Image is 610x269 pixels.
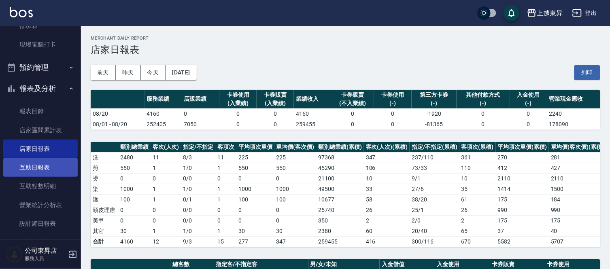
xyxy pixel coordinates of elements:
[91,108,145,119] td: 08/20
[496,205,549,215] td: 990
[331,119,374,129] td: 0
[537,8,563,18] div: 上越東昇
[91,163,118,173] td: 剪
[151,215,181,226] td: 0
[364,205,410,215] td: 26
[294,108,331,119] td: 4160
[3,196,78,214] a: 營業統計分析表
[333,99,372,108] div: (不入業績)
[181,236,215,247] td: 9/3
[182,108,219,119] td: 0
[236,152,274,163] td: 225
[215,226,236,236] td: 1
[181,163,215,173] td: 1 / 0
[181,194,215,205] td: 0 / 1
[274,205,317,215] td: 0
[374,119,411,129] td: 0
[116,65,141,80] button: 昨天
[236,205,274,215] td: 0
[215,205,236,215] td: 0
[364,184,410,194] td: 33
[459,91,508,99] div: 其他付款方式
[118,205,151,215] td: 0
[331,108,374,119] td: 0
[219,119,257,129] td: 0
[25,247,66,255] h5: 公司東昇店
[91,226,118,236] td: 其它
[118,215,151,226] td: 0
[549,184,606,194] td: 1500
[3,17,78,35] a: 排班表
[236,226,274,236] td: 30
[549,173,606,184] td: 2110
[364,142,410,153] th: 客次(人次)(累積)
[549,205,606,215] td: 990
[215,173,236,184] td: 0
[215,163,236,173] td: 1
[181,152,215,163] td: 8 / 3
[496,226,549,236] td: 37
[316,205,364,215] td: 25740
[3,35,78,54] a: 現場電腦打卡
[410,142,459,153] th: 指定/不指定(累積)
[118,142,151,153] th: 類別總業績
[3,78,78,99] button: 報表及分析
[547,119,600,129] td: 178090
[316,163,364,173] td: 45290
[410,215,459,226] td: 2 / 0
[91,44,600,55] h3: 店家日報表
[221,91,255,99] div: 卡券使用
[574,65,600,80] button: 列印
[549,215,606,226] td: 175
[410,173,459,184] td: 9 / 1
[549,163,606,173] td: 427
[547,108,600,119] td: 2240
[145,108,182,119] td: 4160
[459,215,496,226] td: 2
[364,173,410,184] td: 10
[151,205,181,215] td: 0
[118,226,151,236] td: 30
[259,99,292,108] div: (入業績)
[215,236,236,247] td: 15
[410,226,459,236] td: 20 / 40
[182,119,219,129] td: 7050
[294,90,331,109] th: 業績收入
[141,65,166,80] button: 今天
[549,226,606,236] td: 40
[274,163,317,173] td: 550
[118,173,151,184] td: 0
[274,236,317,247] td: 347
[145,119,182,129] td: 252405
[91,142,606,247] table: a dense table
[364,163,410,173] td: 106
[496,173,549,184] td: 2110
[181,226,215,236] td: 1 / 0
[236,163,274,173] td: 550
[364,152,410,163] td: 347
[91,236,118,247] td: 合計
[459,205,496,215] td: 26
[376,91,409,99] div: 卡券使用
[376,99,409,108] div: (-)
[274,215,317,226] td: 0
[91,119,145,129] td: 08/01 - 08/20
[118,236,151,247] td: 4160
[181,205,215,215] td: 0 / 0
[459,99,508,108] div: (-)
[459,152,496,163] td: 361
[151,142,181,153] th: 客次(人次)
[215,194,236,205] td: 1
[316,184,364,194] td: 49500
[364,236,410,247] td: 416
[524,5,566,21] button: 上越東昇
[3,121,78,140] a: 店家區間累計表
[316,173,364,184] td: 21100
[414,91,455,99] div: 第三方卡券
[364,215,410,226] td: 2
[274,142,317,153] th: 單均價(客次價)
[294,119,331,129] td: 259455
[459,142,496,153] th: 客項次(累積)
[215,142,236,153] th: 客項次
[274,184,317,194] td: 1000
